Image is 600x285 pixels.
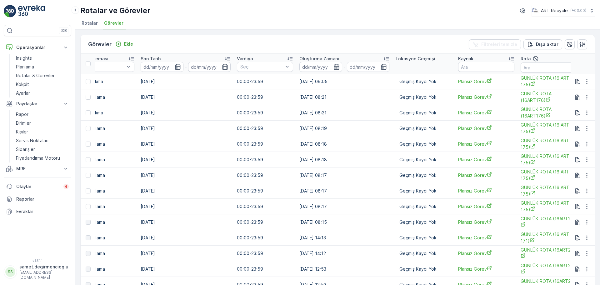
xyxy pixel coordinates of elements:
[458,62,514,72] input: Ara
[296,230,392,246] td: [DATE] 14:13
[296,136,392,152] td: [DATE] 08:18
[237,157,293,163] p: 00:00-23:59
[137,214,234,230] td: [DATE]
[78,203,134,210] p: Atık Toplama
[521,262,577,275] a: GÜNLÜK ROTA (16ART26)
[458,219,514,225] span: Plansız Görev
[16,72,55,79] p: Rotalar & Görevler
[237,56,253,62] p: Vardiya
[78,157,134,163] p: Atık Toplama
[16,146,35,152] p: Siparişler
[16,101,59,107] p: Paydaşlar
[399,188,448,194] p: Geçmiş Kaydı Yok
[237,250,293,257] p: 00:00-23:59
[237,203,293,210] p: 00:00-23:59
[521,216,577,228] span: GÜNLÜK ROTA (16ART26)
[16,183,60,190] p: Olaylar
[396,56,435,62] p: Lokasyon Geçmişi
[299,56,339,62] p: Oluşturma Zamanı
[521,153,577,166] a: GÜNLÜK ROTA (16 ART 175)
[82,20,98,26] span: Rotalar
[4,41,71,54] button: Operasyonlar
[86,79,91,84] div: Toggle Row Selected
[296,183,392,199] td: [DATE] 08:17
[13,54,71,62] a: Insights
[296,152,392,167] td: [DATE] 08:18
[296,121,392,136] td: [DATE] 08:19
[458,141,514,147] a: Plansız Görev
[458,125,514,132] span: Plansız Görev
[237,125,293,132] p: 00:00-23:59
[399,141,448,147] p: Geçmiş Kaydı Yok
[458,234,514,241] a: Plansız Görev
[13,89,71,97] a: Ayarlar
[521,247,577,260] span: GÜNLÜK ROTA (16ART26)
[343,63,346,71] p: -
[86,235,91,240] div: Toggle Row Selected
[13,110,71,119] a: Rapor
[78,172,134,178] p: Atık Toplama
[399,235,448,241] p: Geçmiş Kaydı Yok
[18,5,45,17] img: logo_light-DOdMpM7g.png
[4,97,71,110] button: Paydaşlar
[82,64,125,70] p: Seç
[521,231,577,244] a: GÜNLÜK ROTA (16 ART 171)
[399,266,448,272] p: Geçmiş Kaydı Yok
[16,196,69,202] p: Raporlar
[399,94,448,100] p: Geçmiş Kaydı Yok
[16,155,60,161] p: Fiyatlandırma Motoru
[61,28,67,33] p: ⌘B
[13,145,71,154] a: Siparişler
[4,193,71,205] a: Raporlar
[458,203,514,210] a: Plansız Görev
[86,110,91,115] div: Toggle Row Selected
[469,39,521,49] button: Filtreleri temizle
[521,62,577,72] input: Ara
[532,7,538,14] img: image_23.png
[521,200,577,213] a: GÜNLÜK ROTA (16 ART 175)
[399,110,448,116] p: Geçmiş Kaydı Yok
[399,125,448,132] p: Geçmiş Kaydı Yok
[80,6,150,16] p: Rotalar ve Görevler
[78,235,134,241] p: Atık Toplama
[13,80,71,89] a: Kokpit
[86,126,91,131] div: Toggle Row Selected
[399,78,448,85] p: Geçmiş Kaydı Yok
[458,250,514,257] span: Plansız Görev
[13,62,71,71] a: Planlama
[458,187,514,194] a: Plansız Görev
[16,55,32,61] p: Insights
[296,167,392,183] td: [DATE] 08:17
[137,230,234,246] td: [DATE]
[185,63,187,71] p: -
[521,106,577,119] a: GÜNLÜK ROTA (16ART176)
[13,71,71,80] a: Rotalar & Görevler
[137,105,234,121] td: [DATE]
[78,110,134,116] p: Atık Bırakma
[16,90,30,96] p: Ayarlar
[13,154,71,162] a: Fiyatlandırma Motoru
[458,109,514,116] a: Plansız Görev
[521,75,577,88] a: GÜNLÜK ROTA (16 ART 175)
[137,74,234,89] td: [DATE]
[458,156,514,163] span: Plansız Görev
[296,74,392,89] td: [DATE] 09:05
[78,125,134,132] p: Atık Toplama
[86,267,91,272] div: Toggle Row Selected
[78,266,134,272] p: Atık Toplama
[521,56,531,62] p: Rota
[104,20,123,26] span: Görevler
[78,250,134,257] p: Atık Toplama
[570,8,586,13] p: ( +03:00 )
[399,203,448,210] p: Geçmiş Kaydı Yok
[113,40,136,48] button: Ekle
[458,78,514,85] a: Plansız Görev
[16,111,28,117] p: Rapor
[458,172,514,178] a: Plansız Görev
[78,219,134,225] p: Atık Toplama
